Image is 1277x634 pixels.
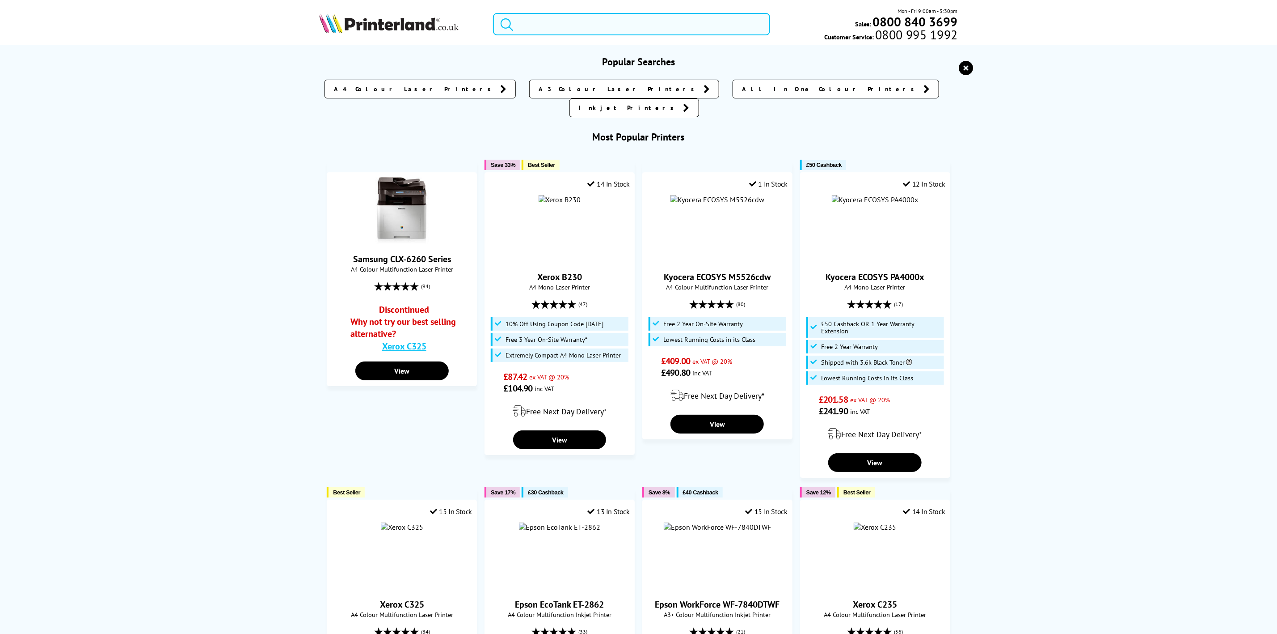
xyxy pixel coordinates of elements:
img: Epson EcoTank ET-2862 [519,523,601,532]
a: View [670,415,764,434]
span: Customer Service: [824,30,957,41]
img: Epson WorkForce WF-7840DTWF [664,523,771,532]
div: modal_delivery [647,383,788,408]
span: Save 33% [491,162,515,168]
span: (80) [736,296,745,313]
a: Xerox C325 [380,599,424,610]
img: Samsung CLX-6260 Series [368,177,435,244]
div: 14 In Stock [588,179,630,188]
a: A3 Colour Laser Printers [529,80,719,98]
span: Save 17% [491,489,515,496]
div: 1 In Stock [749,179,788,188]
button: £30 Cashback [522,487,568,498]
div: 12 In Stock [903,179,945,188]
button: Save 33% [485,160,520,170]
div: modal_delivery [805,421,945,447]
span: A4 Colour Multifunction Laser Printer [647,283,788,291]
span: A4 Mono Laser Printer [489,283,630,291]
span: Mon - Fri 9:00am - 5:30pm [898,7,958,15]
span: Free 2 Year On-Site Warranty [663,320,743,328]
img: Xerox C235 [854,523,896,532]
span: Extremely Compact A4 Mono Laser Printer [506,352,621,359]
a: Xerox C325 [382,340,426,352]
img: Printerland Logo [319,13,459,33]
button: Best Seller [837,487,875,498]
span: £40 Cashback [683,489,718,496]
button: Save 12% [800,487,835,498]
a: Kyocera ECOSYS M5526cdw [664,271,771,283]
span: Free 2 Year Warranty [821,343,878,350]
span: £201.58 [819,394,848,405]
b: 0800 840 3699 [873,13,958,30]
button: £50 Cashback [800,160,846,170]
span: £104.90 [504,383,533,394]
img: Xerox C325 [381,523,423,532]
a: All In One Colour Printers [733,80,939,98]
span: A4 Colour Multifunction Laser Printer [332,610,472,619]
span: Lowest Running Costs in its Class [663,336,755,343]
span: A4 Colour Laser Printers [334,85,496,94]
input: Se [493,13,770,35]
span: (47) [579,296,588,313]
span: A4 Colour Multifunction Inkjet Printer [489,610,630,619]
span: ex VAT @ 20% [850,396,890,404]
a: View [355,362,449,380]
div: modal_delivery [489,399,630,424]
span: Lowest Running Costs in its Class [821,374,913,382]
h3: Most Popular Printers [319,131,958,143]
a: View [513,430,607,449]
a: Samsung CLX-6260 Series [368,237,435,246]
span: (17) [894,296,903,313]
span: £241.90 [819,405,848,417]
span: A3+ Colour Multifunction Inkjet Printer [647,610,788,619]
button: Save 8% [642,487,674,498]
span: Best Seller [528,162,555,168]
a: Epson EcoTank ET-2862 [515,599,604,610]
span: 10% Off Using Coupon Code [DATE] [506,320,603,328]
a: Xerox C235 [853,599,897,610]
img: Kyocera ECOSYS PA4000x [832,195,919,204]
span: Save 12% [806,489,831,496]
span: Free 3 Year On-Site Warranty* [506,336,587,343]
div: 14 In Stock [903,507,945,516]
span: (94) [421,278,430,295]
span: inc VAT [535,384,554,393]
a: Samsung CLX-6260 Series [353,253,451,265]
span: ex VAT @ 20% [692,357,732,366]
a: View [828,453,922,472]
button: Best Seller [327,487,365,498]
span: ex VAT @ 20% [529,373,569,381]
a: Inkjet Printers [569,98,699,117]
span: Inkjet Printers [579,103,679,112]
div: 15 In Stock [430,507,472,516]
span: All In One Colour Printers [742,85,919,94]
span: Save 8% [649,489,670,496]
p: Why not try our best selling alternative? [350,316,458,340]
button: Save 17% [485,487,520,498]
a: Kyocera ECOSYS PA4000x [826,271,924,283]
span: £50 Cashback [806,162,842,168]
span: £30 Cashback [528,489,563,496]
span: £50 Cashback OR 1 Year Warranty Extension [821,320,941,335]
h3: Popular Searches [319,55,958,68]
span: A4 Mono Laser Printer [805,283,945,291]
p: Discontinued [379,304,429,316]
div: 13 In Stock [588,507,630,516]
span: £409.00 [661,355,690,367]
span: 0800 995 1992 [874,30,957,39]
span: Best Seller [843,489,871,496]
button: Best Seller [522,160,560,170]
a: 0800 840 3699 [872,17,958,26]
a: Printerland Logo [319,13,482,35]
button: £40 Cashback [677,487,723,498]
span: £87.42 [504,371,527,383]
span: inc VAT [850,407,870,416]
img: Kyocera ECOSYS M5526cdw [670,195,764,204]
a: Xerox B230 [537,271,582,283]
div: 15 In Stock [746,507,788,516]
span: Sales: [856,20,872,28]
